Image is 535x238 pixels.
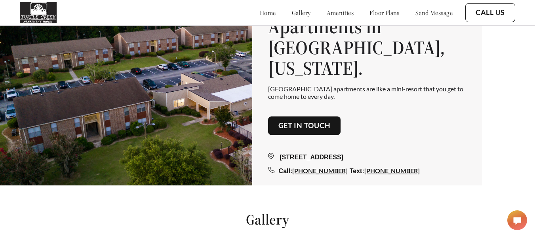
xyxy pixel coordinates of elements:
a: Call Us [476,8,505,17]
img: turtle_creek_logo.png [20,2,57,23]
a: Get in touch [278,121,331,130]
span: Text: [350,168,364,175]
a: gallery [292,9,311,17]
a: [PHONE_NUMBER] [292,167,348,175]
span: Call: [279,168,293,175]
button: Get in touch [268,116,341,135]
a: amenities [327,9,354,17]
a: floor plans [369,9,400,17]
a: [PHONE_NUMBER] [364,167,420,175]
a: home [260,9,276,17]
div: [STREET_ADDRESS] [268,153,466,162]
p: [GEOGRAPHIC_DATA] apartments are like a mini-resort that you get to come home to every day. [268,85,466,100]
button: Call Us [465,3,515,22]
a: send message [415,9,453,17]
